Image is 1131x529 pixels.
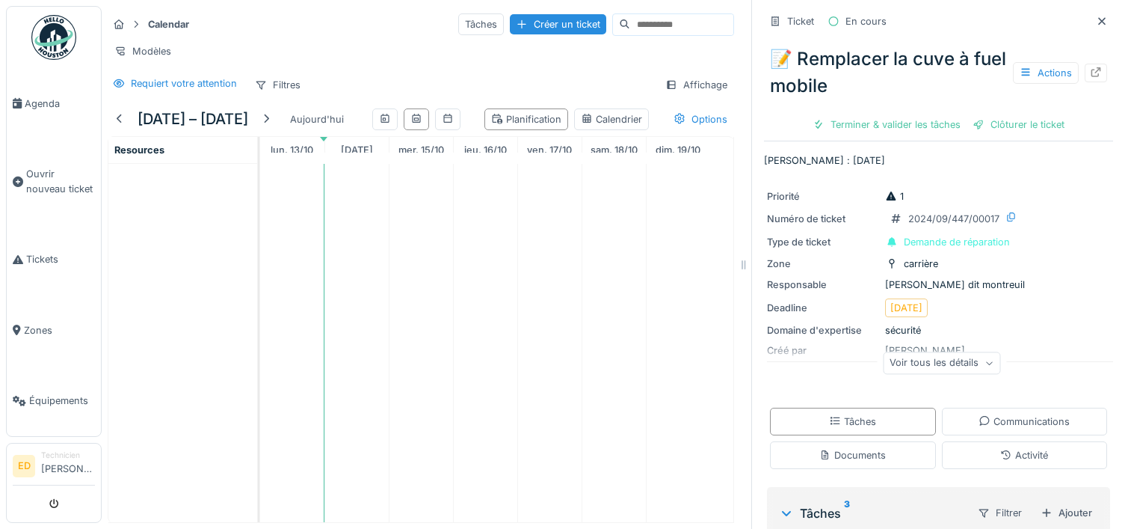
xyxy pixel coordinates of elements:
li: ED [13,455,35,477]
div: Tâches [829,415,876,429]
img: Badge_color-CXgf-gQk.svg [31,15,76,60]
span: Tickets [26,252,95,266]
a: 15 octobre 2025 [395,140,448,160]
div: Créer un ticket [510,14,606,34]
span: Agenda [25,97,95,111]
div: Ticket [787,14,814,28]
div: Requiert votre attention [131,76,237,91]
div: [PERSON_NAME] dit montreuil [767,278,1110,292]
div: [DATE] [890,301,922,315]
a: Tickets [7,224,101,295]
div: Clôturer le ticket [967,114,1070,135]
div: Priorité [767,189,879,204]
a: 17 octobre 2025 [523,140,576,160]
div: Ajouter [1035,503,1098,523]
div: Domaine d'expertise [767,323,879,337]
a: 16 octobre 2025 [460,140,511,160]
span: Zones [24,323,95,337]
div: Zone [767,257,879,271]
div: carrière [904,257,938,271]
sup: 3 [844,504,850,522]
div: Documents [819,448,886,462]
div: Type de ticket [767,235,879,249]
li: [PERSON_NAME] [41,450,95,482]
a: Zones [7,295,101,366]
div: Options [667,108,734,130]
div: Numéro de ticket [767,212,879,226]
div: sécurité [767,323,1110,337]
div: En cours [845,14,887,28]
div: Technicien [41,450,95,461]
a: 19 octobre 2025 [652,140,704,160]
div: Tâches [458,13,504,35]
h5: [DATE] – [DATE] [138,110,248,128]
a: 13 octobre 2025 [267,140,317,160]
div: Actions [1013,62,1079,84]
div: 📝 Remplacer la cuve à fuel mobile [764,40,1113,106]
div: Aujourd'hui [284,109,350,129]
div: Terminer & valider les tâches [807,114,967,135]
a: 14 octobre 2025 [337,140,377,160]
div: Filtres [248,74,307,96]
strong: Calendar [142,17,195,31]
div: Deadline [767,301,879,315]
a: Ouvrir nouveau ticket [7,139,101,224]
span: Ouvrir nouveau ticket [26,167,95,195]
div: Modèles [108,40,178,62]
div: Calendrier [581,112,642,126]
div: Voir tous les détails [883,352,1000,374]
a: Équipements [7,366,101,437]
div: Planification [491,112,561,126]
p: [PERSON_NAME] : [DATE] [764,153,1113,168]
div: 2024/09/447/00017 [908,212,999,226]
div: Demande de réparation [904,235,1010,249]
div: Affichage [659,74,734,96]
span: Équipements [29,394,95,408]
div: Filtrer [971,502,1029,524]
a: ED Technicien[PERSON_NAME] [13,450,95,486]
div: Responsable [767,278,879,292]
div: Tâches [779,504,965,522]
a: 18 octobre 2025 [587,140,641,160]
div: Activité [1000,448,1048,462]
div: 1 [885,189,904,204]
span: Resources [114,144,164,156]
div: Communications [979,415,1070,429]
a: Agenda [7,68,101,139]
